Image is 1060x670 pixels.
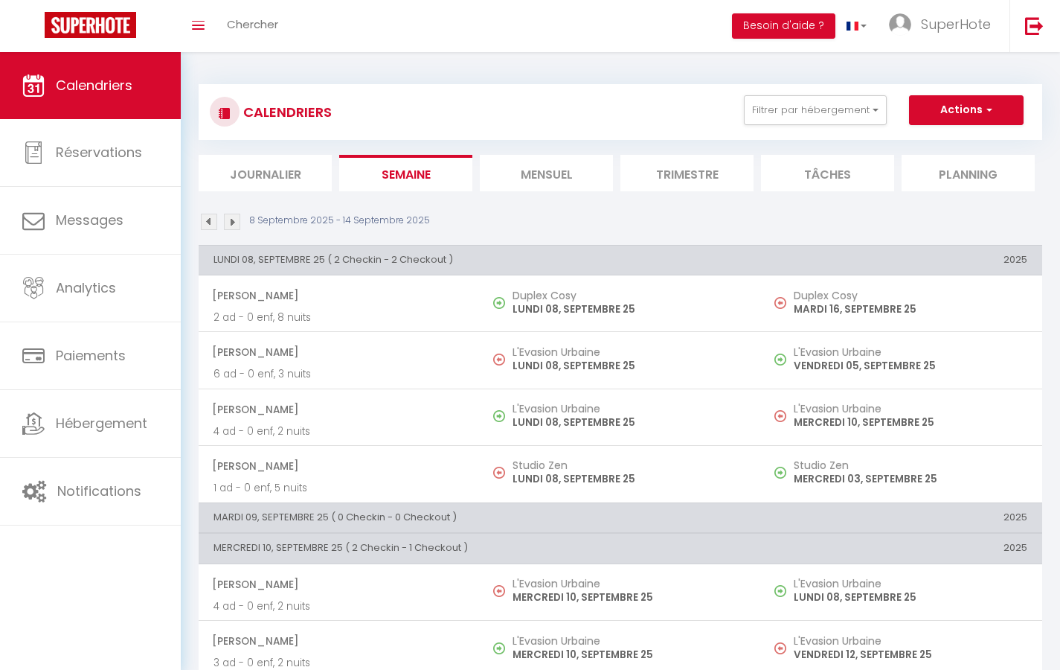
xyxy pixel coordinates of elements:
span: Réservations [56,143,142,162]
p: 8 Septembre 2025 - 14 Septembre 2025 [249,214,430,228]
img: NO IMAGE [493,467,505,479]
button: Ouvrir le widget de chat LiveChat [12,6,57,51]
h5: L'Evasion Urbaine [794,403,1027,415]
h5: L'Evasion Urbaine [794,346,1027,358]
span: [PERSON_NAME] [212,281,465,310]
span: Analytics [56,278,116,297]
p: 2 ad - 0 enf, 8 nuits [213,310,465,325]
span: Hébergement [56,414,147,433]
img: NO IMAGE [774,410,786,422]
span: Chercher [227,16,278,32]
p: LUNDI 08, SEPTEMBRE 25 [513,301,746,317]
img: ... [889,13,911,36]
img: NO IMAGE [493,354,505,366]
p: 4 ad - 0 enf, 2 nuits [213,424,465,439]
span: [PERSON_NAME] [212,570,465,599]
li: Journalier [199,155,332,191]
img: NO IMAGE [774,642,786,654]
li: Trimestre [620,155,754,191]
p: MERCREDI 10, SEPTEMBRE 25 [513,647,746,663]
img: NO IMAGE [493,585,505,597]
img: NO IMAGE [774,297,786,309]
th: MERCREDI 10, SEPTEMBRE 25 ( 2 Checkin - 1 Checkout ) [199,534,761,564]
th: 2025 [761,534,1042,564]
p: LUNDI 08, SEPTEMBRE 25 [513,358,746,374]
img: NO IMAGE [774,585,786,597]
img: logout [1025,16,1044,35]
p: 1 ad - 0 enf, 5 nuits [213,480,465,496]
p: LUNDI 08, SEPTEMBRE 25 [513,415,746,430]
h5: Studio Zen [794,459,1027,471]
img: Super Booking [45,12,136,38]
img: NO IMAGE [774,467,786,479]
li: Planning [902,155,1035,191]
button: Filtrer par hébergement [744,95,887,125]
li: Mensuel [480,155,613,191]
img: NO IMAGE [774,354,786,366]
span: Messages [56,211,123,229]
th: 2025 [761,245,1042,275]
p: MERCREDI 03, SEPTEMBRE 25 [794,471,1027,487]
p: 6 ad - 0 enf, 3 nuits [213,366,465,382]
h5: L'Evasion Urbaine [794,635,1027,647]
h5: L'Evasion Urbaine [513,403,746,415]
span: SuperHote [921,15,991,33]
p: LUNDI 08, SEPTEMBRE 25 [794,590,1027,605]
th: LUNDI 08, SEPTEMBRE 25 ( 2 Checkin - 2 Checkout ) [199,245,761,275]
h5: L'Evasion Urbaine [794,578,1027,590]
h5: L'Evasion Urbaine [513,578,746,590]
p: MERCREDI 10, SEPTEMBRE 25 [794,415,1027,430]
button: Besoin d'aide ? [732,13,835,39]
p: VENDREDI 05, SEPTEMBRE 25 [794,358,1027,374]
th: MARDI 09, SEPTEMBRE 25 ( 0 Checkin - 0 Checkout ) [199,502,761,532]
p: MERCREDI 10, SEPTEMBRE 25 [513,590,746,605]
th: 2025 [761,502,1042,532]
p: 4 ad - 0 enf, 2 nuits [213,599,465,614]
h5: L'Evasion Urbaine [513,346,746,358]
h5: Studio Zen [513,459,746,471]
span: Notifications [57,482,141,500]
span: [PERSON_NAME] [212,452,465,480]
p: MARDI 16, SEPTEMBRE 25 [794,301,1027,317]
span: Calendriers [56,76,132,95]
span: [PERSON_NAME] [212,338,465,366]
p: LUNDI 08, SEPTEMBRE 25 [513,471,746,487]
span: [PERSON_NAME] [212,627,465,655]
span: Paiements [56,346,126,365]
h5: Duplex Cosy [513,290,746,301]
span: [PERSON_NAME] [212,395,465,424]
h5: L'Evasion Urbaine [513,635,746,647]
h3: CALENDRIERS [240,95,332,129]
h5: Duplex Cosy [794,290,1027,301]
p: VENDREDI 12, SEPTEMBRE 25 [794,647,1027,663]
li: Semaine [339,155,472,191]
button: Actions [909,95,1024,125]
li: Tâches [761,155,894,191]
